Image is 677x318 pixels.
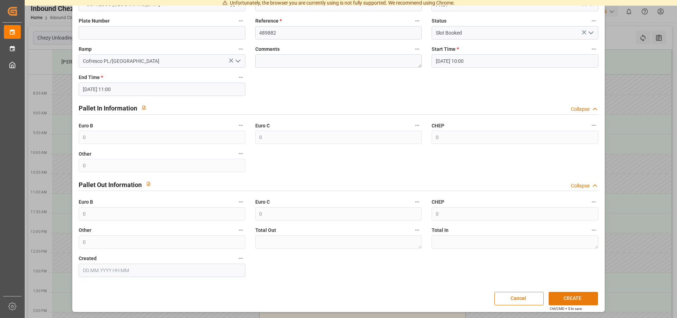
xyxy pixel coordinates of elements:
[585,28,596,38] button: open menu
[571,106,590,113] div: Collapse
[79,83,245,96] input: DD.MM.YYYY HH:MM
[79,74,103,81] span: End Time
[413,44,422,54] button: Comments
[236,44,245,54] button: Ramp
[79,54,245,68] input: Type to search/select
[255,227,276,234] span: Total Out
[79,264,245,277] input: DD.MM.YYYY HH:MM
[432,198,444,206] span: CHEP
[79,17,110,25] span: Plate Number
[432,17,446,25] span: Status
[589,197,598,206] button: CHEP
[413,226,422,235] button: Total Out
[236,197,245,206] button: Euro B
[236,149,245,158] button: Other
[432,26,598,40] input: Type to search/select
[236,254,245,263] button: Created
[79,150,91,158] span: Other
[589,226,598,235] button: Total In
[79,103,137,113] h2: Pallet In Information
[142,177,155,191] button: View description
[255,198,270,206] span: Euro C
[232,56,243,67] button: open menu
[494,292,544,305] button: Cancel
[413,121,422,130] button: Euro C
[413,197,422,206] button: Euro C
[255,17,282,25] span: Reference
[432,54,598,68] input: DD.MM.YYYY HH:MM
[236,16,245,25] button: Plate Number
[589,121,598,130] button: CHEP
[432,122,444,130] span: CHEP
[432,46,459,53] span: Start Time
[549,292,598,305] button: CREATE
[236,73,245,82] button: End Time *
[79,198,93,206] span: Euro B
[79,46,92,53] span: Ramp
[589,16,598,25] button: Status
[550,306,582,311] div: Ctrl/CMD + S to save
[413,16,422,25] button: Reference *
[79,180,142,190] h2: Pallet Out Information
[571,182,590,190] div: Collapse
[255,46,280,53] span: Comments
[255,122,270,130] span: Euro C
[236,226,245,235] button: Other
[236,121,245,130] button: Euro B
[137,101,151,114] button: View description
[79,227,91,234] span: Other
[589,44,598,54] button: Start Time *
[79,122,93,130] span: Euro B
[432,227,449,234] span: Total In
[79,255,97,262] span: Created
